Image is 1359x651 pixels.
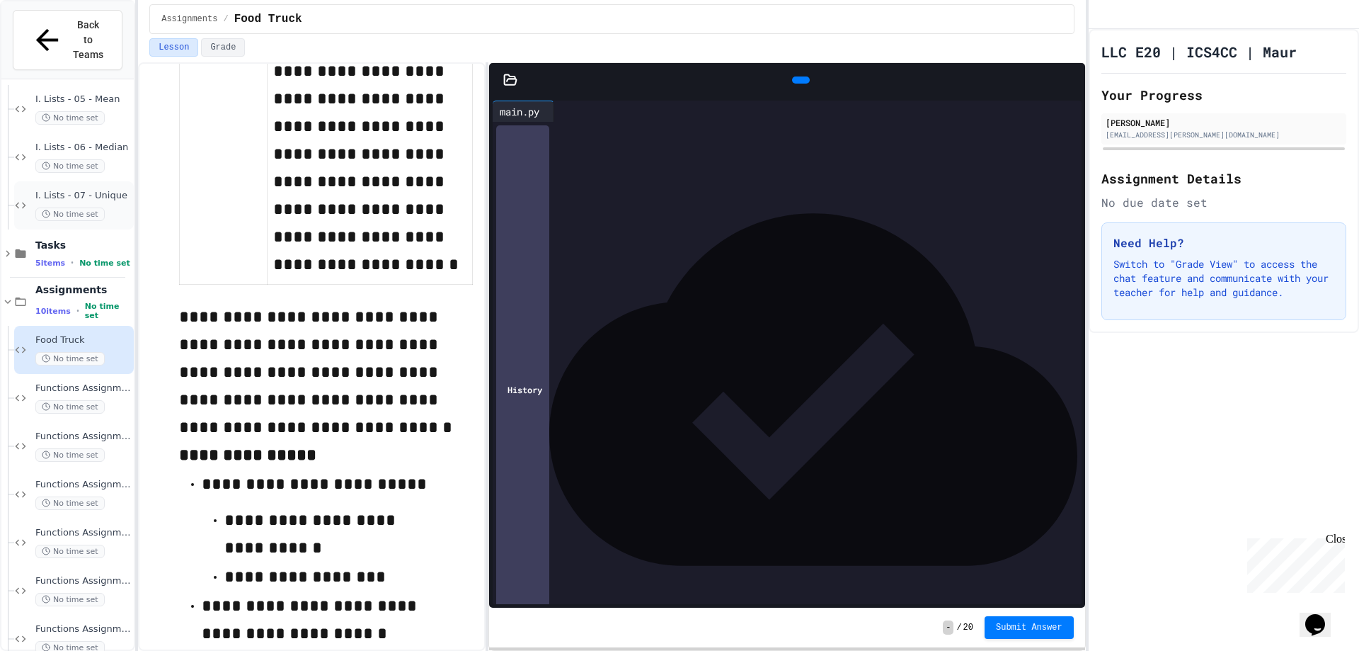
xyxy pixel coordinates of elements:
p: Switch to "Grade View" to access the chat feature and communicate with your teacher for help and ... [1113,257,1334,300]
span: Back to Teams [72,18,105,62]
span: / [956,622,961,633]
div: main.py [493,104,546,119]
span: Submit Answer [996,622,1062,633]
span: I. Lists - 07 - Unique [35,190,131,202]
span: 20 [963,622,973,633]
span: No time set [35,497,105,510]
button: Lesson [149,38,198,57]
span: - [943,621,953,635]
span: Functions Assignment 2 [35,431,131,443]
span: Assignments [35,283,131,296]
span: No time set [85,302,131,320]
div: [PERSON_NAME] [1106,116,1342,129]
span: Functions Assignment 3a [35,479,131,491]
h2: Your Progress [1101,85,1346,105]
span: I. Lists - 06 - Median [35,142,131,154]
span: No time set [35,545,105,558]
span: No time set [35,593,105,606]
h3: Need Help? [1113,234,1334,251]
div: Chat with us now!Close [6,6,98,90]
span: No time set [35,352,105,366]
iframe: chat widget [1242,533,1345,593]
span: Assignments [161,13,217,25]
span: No time set [35,111,105,125]
span: • [76,305,79,317]
span: / [223,13,228,25]
h1: LLC E20 | ICS4CC | Maur [1101,42,1297,62]
div: No due date set [1101,194,1346,211]
span: Food Truck [234,11,302,28]
span: Functions Assignment 3c [35,575,131,587]
button: Back to Teams [13,10,122,70]
span: Functions Assignment 1 [35,383,131,395]
span: 10 items [35,307,71,316]
span: 5 items [35,259,65,268]
span: No time set [79,259,130,268]
h2: Assignment Details [1101,169,1346,188]
button: Submit Answer [985,616,1074,639]
div: main.py [493,101,554,122]
span: • [71,257,74,268]
span: No time set [35,208,105,221]
iframe: chat widget [1300,594,1345,637]
span: Functions Assignment 3b [35,527,131,539]
span: No time set [35,159,105,173]
button: Grade [201,38,245,57]
span: Food Truck [35,334,131,346]
span: Tasks [35,239,131,251]
span: I. Lists - 05 - Mean [35,94,131,106]
span: Functions Assignment 3d [35,623,131,635]
span: No time set [35,448,105,462]
span: No time set [35,400,105,414]
div: [EMAIL_ADDRESS][PERSON_NAME][DOMAIN_NAME] [1106,130,1342,140]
